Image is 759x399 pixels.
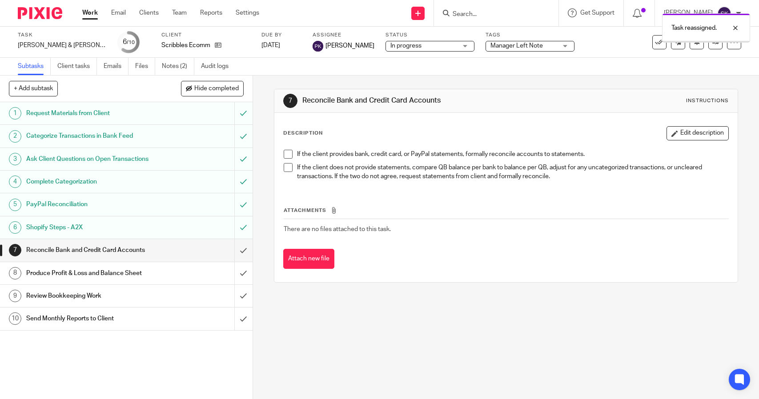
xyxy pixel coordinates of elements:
[297,163,728,181] p: If the client does not provide statements, compare QB balance per bank to balance per QB, adjust ...
[26,243,159,257] h1: Reconcile Bank and Credit Card Accounts
[9,312,21,325] div: 10
[313,32,374,39] label: Assignee
[26,289,159,303] h1: Review Bookkeeping Work
[26,175,159,188] h1: Complete Categorization
[9,199,21,211] div: 5
[18,7,62,19] img: Pixie
[26,129,159,143] h1: Categorize Transactions in Bank Feed
[104,58,129,75] a: Emails
[127,40,135,45] small: /10
[82,8,98,17] a: Work
[162,58,194,75] a: Notes (2)
[26,198,159,211] h1: PayPal Reconciliation
[717,6,731,20] img: svg%3E
[18,41,107,50] div: David &amp; Gene - July 2025
[18,32,107,39] label: Task
[201,58,235,75] a: Audit logs
[283,249,334,269] button: Attach new file
[194,85,239,92] span: Hide completed
[284,208,326,213] span: Attachments
[9,130,21,143] div: 2
[9,221,21,234] div: 6
[9,267,21,279] div: 8
[181,81,244,96] button: Hide completed
[9,153,21,165] div: 3
[9,81,58,96] button: + Add subtask
[26,221,159,234] h1: Shopify Steps - A2X
[236,8,259,17] a: Settings
[9,176,21,188] div: 4
[283,94,297,108] div: 7
[261,32,301,39] label: Due by
[261,42,280,48] span: [DATE]
[26,107,159,120] h1: Request Materials from Client
[667,126,729,140] button: Edit description
[302,96,525,105] h1: Reconcile Bank and Credit Card Accounts
[9,244,21,256] div: 7
[111,8,126,17] a: Email
[161,41,210,50] p: Scribbles Ecomm
[26,312,159,325] h1: Send Monthly Reports to Client
[123,37,135,47] div: 6
[57,58,97,75] a: Client tasks
[172,8,187,17] a: Team
[26,152,159,166] h1: Ask Client Questions on Open Transactions
[161,32,250,39] label: Client
[284,226,391,232] span: There are no files attached to this task.
[283,130,323,137] p: Description
[671,24,717,32] p: Task reassigned.
[325,41,374,50] span: [PERSON_NAME]
[313,41,323,52] img: svg%3E
[200,8,222,17] a: Reports
[135,58,155,75] a: Files
[686,97,729,104] div: Instructions
[139,8,159,17] a: Clients
[26,267,159,280] h1: Produce Profit & Loss and Balance Sheet
[297,150,728,159] p: If the client provides bank, credit card, or PayPal statements, formally reconcile accounts to st...
[18,58,51,75] a: Subtasks
[9,290,21,302] div: 9
[490,43,543,49] span: Manager Left Note
[9,107,21,120] div: 1
[18,41,107,50] div: [PERSON_NAME] & [PERSON_NAME] - [DATE]
[390,43,422,49] span: In progress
